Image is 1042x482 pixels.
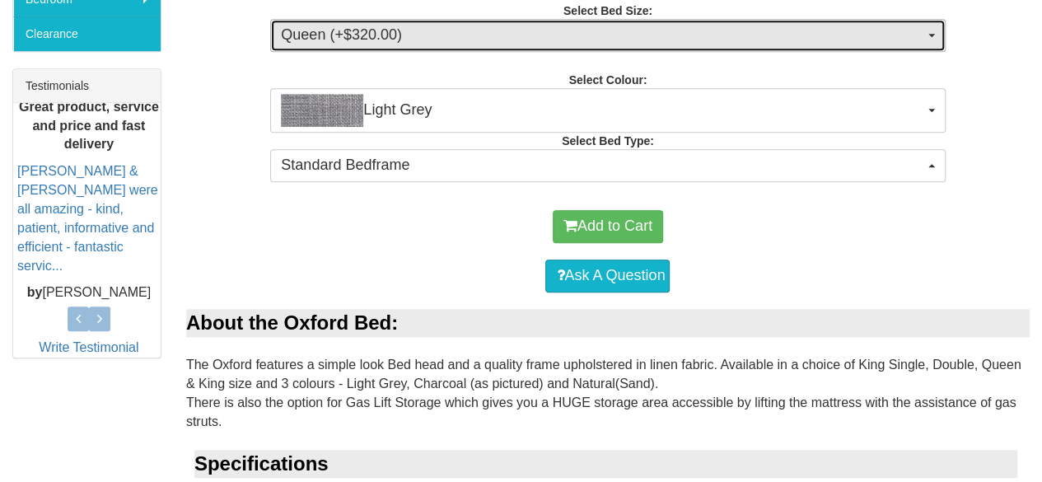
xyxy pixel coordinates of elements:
[194,450,1017,478] div: Specifications
[13,69,161,103] div: Testimonials
[13,16,161,51] a: Clearance
[562,134,654,147] strong: Select Bed Type:
[270,88,945,133] button: Light GreyLight Grey
[281,155,923,176] span: Standard Bedframe
[270,19,945,52] button: Queen (+$320.00)
[17,283,161,302] p: [PERSON_NAME]
[281,94,363,127] img: Light Grey
[545,260,670,292] a: Ask A Question
[563,4,652,17] strong: Select Bed Size:
[186,309,1030,337] div: About the Oxford Bed:
[281,94,923,127] span: Light Grey
[19,100,159,152] b: Great product, service and price and fast delivery
[39,340,138,354] a: Write Testimonial
[568,73,647,87] strong: Select Colour:
[17,164,158,272] a: [PERSON_NAME] & [PERSON_NAME] were all amazing - kind, patient, informative and efficient - fanta...
[553,210,663,243] button: Add to Cart
[270,149,945,182] button: Standard Bedframe
[27,285,43,299] b: by
[281,25,923,46] span: Queen (+$320.00)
